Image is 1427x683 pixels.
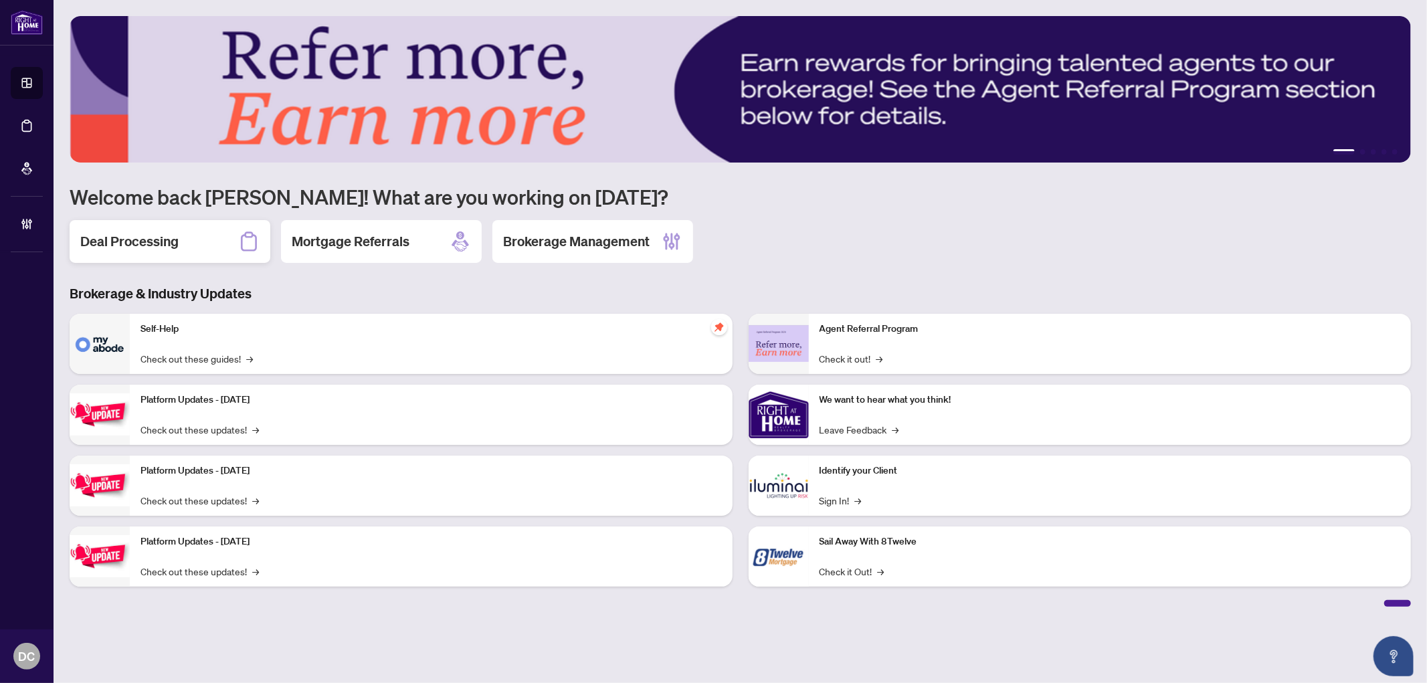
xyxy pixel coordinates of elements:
[749,526,809,587] img: Sail Away With 8Twelve
[70,393,130,435] img: Platform Updates - July 21, 2025
[1371,149,1376,155] button: 3
[749,385,809,445] img: We want to hear what you think!
[876,351,883,366] span: →
[70,284,1411,303] h3: Brokerage & Industry Updates
[140,422,259,437] a: Check out these updates!→
[19,647,35,666] span: DC
[892,422,899,437] span: →
[1373,636,1414,676] button: Open asap
[820,493,862,508] a: Sign In!→
[820,564,884,579] a: Check it Out!→
[140,322,722,336] p: Self-Help
[140,464,722,478] p: Platform Updates - [DATE]
[855,493,862,508] span: →
[11,10,43,35] img: logo
[1392,149,1398,155] button: 5
[252,493,259,508] span: →
[292,232,409,251] h2: Mortgage Referrals
[252,564,259,579] span: →
[749,456,809,516] img: Identify your Client
[749,325,809,362] img: Agent Referral Program
[70,314,130,374] img: Self-Help
[140,564,259,579] a: Check out these updates!→
[140,493,259,508] a: Check out these updates!→
[1333,149,1355,155] button: 1
[252,422,259,437] span: →
[1382,149,1387,155] button: 4
[70,184,1411,209] h1: Welcome back [PERSON_NAME]! What are you working on [DATE]?
[820,351,883,366] a: Check it out!→
[711,319,727,335] span: pushpin
[80,232,179,251] h2: Deal Processing
[820,422,899,437] a: Leave Feedback→
[70,535,130,577] img: Platform Updates - June 23, 2025
[1360,149,1365,155] button: 2
[820,393,1401,407] p: We want to hear what you think!
[503,232,650,251] h2: Brokerage Management
[140,534,722,549] p: Platform Updates - [DATE]
[140,393,722,407] p: Platform Updates - [DATE]
[70,16,1411,163] img: Slide 0
[140,351,253,366] a: Check out these guides!→
[878,564,884,579] span: →
[246,351,253,366] span: →
[820,322,1401,336] p: Agent Referral Program
[820,464,1401,478] p: Identify your Client
[70,464,130,506] img: Platform Updates - July 8, 2025
[820,534,1401,549] p: Sail Away With 8Twelve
